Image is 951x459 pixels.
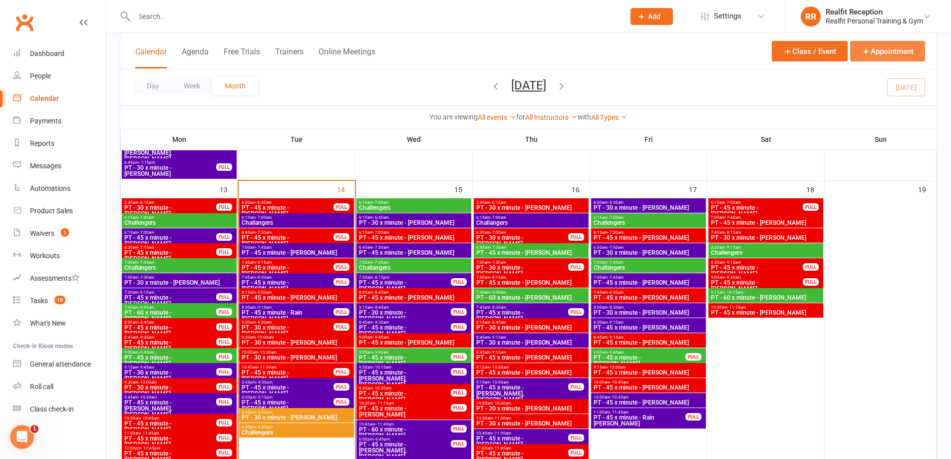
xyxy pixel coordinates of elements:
[490,275,506,280] span: - 8:15am
[803,203,819,211] div: FULL
[358,260,469,265] span: 7:00am
[490,290,506,295] span: - 8:30am
[490,200,506,205] span: - 6:15am
[241,205,334,217] span: PT - 45 x minute - [PERSON_NAME]
[131,9,618,23] input: Search...
[138,350,154,355] span: - 9:45am
[490,320,506,325] span: - 8:45am
[608,290,624,295] span: - 8:30am
[241,305,334,310] span: 8:30am
[124,235,217,247] span: PT - 45 x minute - [PERSON_NAME]
[725,215,741,220] span: - 7:45am
[727,305,746,310] span: - 11:15am
[333,263,349,271] div: FULL
[124,365,217,370] span: 9:15am
[358,205,469,211] span: Challengers
[241,215,352,220] span: 6:15am
[241,280,334,292] span: PT - 45 x minute - [PERSON_NAME]
[608,245,624,250] span: - 7:00am
[593,355,686,367] span: PT - 45 x minute - [PERSON_NAME]
[568,233,584,241] div: FULL
[213,77,258,95] button: Month
[54,296,65,304] span: 10
[473,129,590,150] th: Thu
[241,260,334,265] span: 7:30am
[593,235,704,241] span: PT - 45 x minute - [PERSON_NAME]
[256,320,272,325] span: - 9:30am
[918,181,936,197] div: 19
[224,47,260,68] button: Free Trials
[216,248,232,256] div: FULL
[608,320,624,325] span: - 9:15am
[476,220,587,226] span: Challangers
[138,320,154,325] span: - 8:45am
[451,353,467,361] div: FULL
[138,290,154,295] span: - 8:15am
[333,278,349,286] div: FULL
[124,260,235,265] span: 7:00am
[476,290,587,295] span: 7:30am
[13,353,105,376] a: General attendance kiosk mode
[373,335,389,340] span: - 9:45am
[13,312,105,335] a: What's New
[707,129,825,150] th: Sat
[476,340,587,346] span: PT - 30 x minute - [PERSON_NAME]
[30,383,53,391] div: Roll call
[124,245,217,250] span: 6:30am
[124,220,235,226] span: Challengers
[689,181,707,197] div: 17
[572,181,590,197] div: 16
[373,245,389,250] span: - 7:30am
[593,205,704,211] span: PT - 30 x minute - [PERSON_NAME]
[593,260,704,265] span: 7:00am
[608,260,624,265] span: - 7:45am
[241,310,334,322] span: PT - 45 x minute - Rain [PERSON_NAME]
[608,230,624,235] span: - 7:00am
[358,265,469,271] span: Challangers
[355,129,473,150] th: Wed
[241,250,352,256] span: PT - 45 x minute - [PERSON_NAME]
[216,203,232,211] div: FULL
[241,325,334,337] span: PT - 30 x minute - [PERSON_NAME]
[124,310,217,322] span: PT - 60 x minute - [PERSON_NAME]
[478,113,516,121] a: All events
[124,200,217,205] span: 5:45am
[124,340,217,352] span: PT - 45 x minute - [PERSON_NAME]
[138,245,154,250] span: - 7:15am
[358,335,469,340] span: 9:00am
[806,181,824,197] div: 18
[138,260,154,265] span: - 7:45am
[593,305,704,310] span: 8:00am
[578,113,591,121] strong: with
[256,230,272,235] span: - 7:30am
[710,260,803,265] span: 8:30am
[593,325,704,331] span: PT - 45 x minute - [PERSON_NAME]
[124,295,217,307] span: PT - 45 x minute - [PERSON_NAME]
[135,47,167,68] button: Calendar
[476,230,569,235] span: 6:30am
[593,265,704,271] span: Challangers
[490,260,506,265] span: - 7:30am
[30,405,74,413] div: Class check-in
[801,6,821,26] div: RR
[710,235,821,241] span: PT - 30 x minute - [PERSON_NAME]
[241,235,334,247] span: PT - 45 x minute - [PERSON_NAME]
[333,203,349,211] div: FULL
[124,215,235,220] span: 6:15am
[358,325,451,337] span: PT - 45 x minute - [PERSON_NAME]
[124,265,235,271] span: Challangers
[30,425,38,433] span: 1
[238,129,355,150] th: Tue
[476,325,587,331] span: PT - 30 x minute - [PERSON_NAME]
[725,290,743,295] span: - 10:15am
[358,215,469,220] span: 6:15am
[593,280,704,286] span: PT - 45 x minute - [PERSON_NAME]
[451,278,467,286] div: FULL
[30,162,61,170] div: Messages
[516,113,525,121] strong: for
[241,245,352,250] span: 7:00am
[476,280,587,286] span: PT - 45 x minute - [PERSON_NAME]
[241,295,352,301] span: PT - 45 x minute - [PERSON_NAME]
[710,275,803,280] span: 9:00am
[373,305,389,310] span: - 8:45am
